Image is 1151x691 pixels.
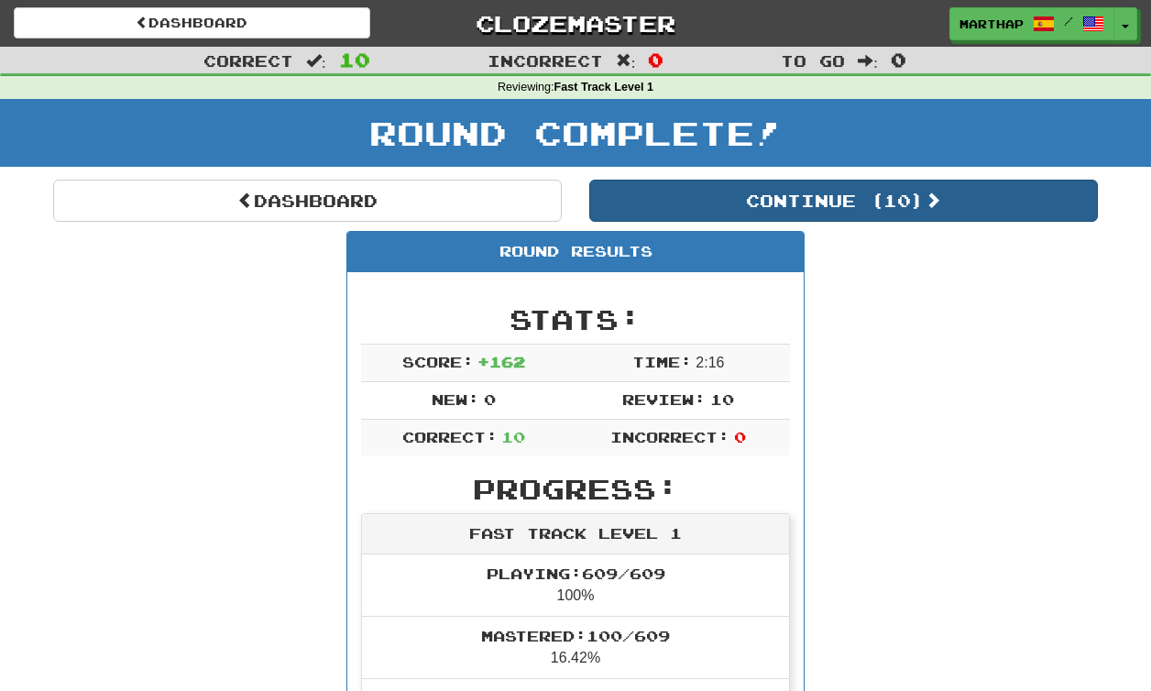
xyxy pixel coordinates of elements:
[6,115,1145,151] h1: Round Complete!
[710,390,734,408] span: 10
[858,53,878,69] span: :
[959,16,1024,32] span: MarthaP
[554,81,654,93] strong: Fast Track Level 1
[53,180,562,222] a: Dashboard
[362,514,789,554] div: Fast Track Level 1
[632,353,692,370] span: Time:
[481,627,670,644] span: Mastered: 100 / 609
[402,353,474,370] span: Score:
[616,53,636,69] span: :
[477,353,525,370] span: + 162
[339,49,370,71] span: 10
[361,304,790,335] h2: Stats:
[361,474,790,504] h2: Progress:
[589,180,1098,222] button: Continue (10)
[648,49,663,71] span: 0
[781,51,845,70] span: To go
[949,7,1114,40] a: MarthaP /
[696,355,724,370] span: 2 : 16
[203,51,293,70] span: Correct
[610,428,729,445] span: Incorrect:
[432,390,479,408] span: New:
[14,7,370,38] a: Dashboard
[501,428,525,445] span: 10
[402,428,498,445] span: Correct:
[306,53,326,69] span: :
[488,51,603,70] span: Incorrect
[347,232,804,272] div: Round Results
[622,390,706,408] span: Review:
[487,565,665,582] span: Playing: 609 / 609
[362,616,789,679] li: 16.42%
[362,554,789,617] li: 100%
[484,390,496,408] span: 0
[734,428,746,445] span: 0
[891,49,906,71] span: 0
[1064,15,1073,27] span: /
[398,7,754,39] a: Clozemaster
